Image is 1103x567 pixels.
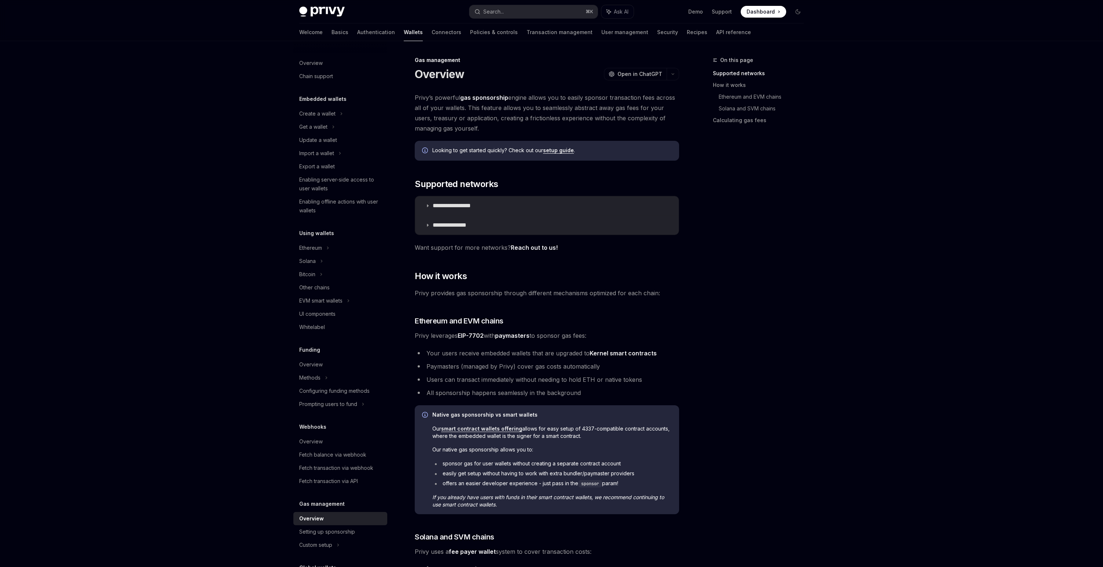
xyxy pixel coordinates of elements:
a: Dashboard [741,6,786,18]
a: Fetch balance via webhook [293,448,387,461]
div: Import a wallet [299,149,334,158]
div: Fetch transaction via API [299,477,358,486]
a: Calculating gas fees [713,114,810,126]
a: Solana and SVM chains [719,103,810,114]
span: Our allows for easy setup of 4337-compatible contract accounts, where the embedded wallet is the ... [432,425,672,440]
div: Whitelabel [299,323,325,332]
button: Toggle dark mode [792,6,804,18]
div: Bitcoin [299,270,315,279]
li: All sponsorship happens seamlessly in the background [415,388,679,398]
h5: Gas management [299,500,345,508]
a: UI components [293,307,387,321]
span: Want support for more networks? [415,242,679,253]
svg: Info [422,147,429,155]
h5: Funding [299,345,320,354]
a: Reach out to us! [511,244,558,252]
a: Enabling offline actions with user wallets [293,195,387,217]
a: Update a wallet [293,133,387,147]
a: Kernel smart contracts [590,350,657,357]
span: Privy leverages with to sponsor gas fees: [415,330,679,341]
li: offers an easier developer experience - just pass in the param! [432,480,672,487]
li: sponsor gas for user wallets without creating a separate contract account [432,460,672,467]
li: Users can transact immediately without needing to hold ETH or native tokens [415,374,679,385]
div: Export a wallet [299,162,335,171]
div: Get a wallet [299,122,327,131]
em: If you already have users with funds in their smart contract wallets, we recommend continuing to ... [432,494,664,508]
span: How it works [415,270,467,282]
div: Overview [299,437,323,446]
li: Paymasters (managed by Privy) cover gas costs automatically [415,361,679,372]
span: Privy’s powerful engine allows you to easily sponsor transaction fees across all of your wallets.... [415,92,679,133]
a: Enabling server-side access to user wallets [293,173,387,195]
li: Your users receive embedded wallets that are upgraded to [415,348,679,358]
div: Overview [299,360,323,369]
div: Fetch transaction via webhook [299,464,373,472]
a: Wallets [404,23,423,41]
a: Recipes [687,23,707,41]
strong: Native gas sponsorship vs smart wallets [432,411,538,418]
svg: Info [422,412,429,419]
a: Fetch transaction via API [293,475,387,488]
div: Chain support [299,72,333,81]
a: Demo [688,8,703,15]
a: Ethereum and EVM chains [719,91,810,103]
strong: gas sponsorship [460,94,508,101]
a: Connectors [432,23,461,41]
a: Support [712,8,732,15]
a: Basics [331,23,348,41]
a: Supported networks [713,67,810,79]
a: Overview [293,358,387,371]
a: Transaction management [527,23,593,41]
span: Ask AI [614,8,629,15]
span: Solana and SVM chains [415,532,494,542]
div: Solana [299,257,316,266]
span: Our native gas sponsorship allows you to: [432,446,672,453]
a: Policies & controls [470,23,518,41]
a: Overview [293,512,387,525]
span: Privy uses a system to cover transaction costs: [415,546,679,557]
a: Chain support [293,70,387,83]
h1: Overview [415,67,464,81]
span: ⌘ K [586,9,593,15]
span: Ethereum and EVM chains [415,316,503,326]
button: Ask AI [601,5,634,18]
a: API reference [716,23,751,41]
div: Setting up sponsorship [299,527,355,536]
strong: fee payer wallet [449,548,496,555]
h5: Embedded wallets [299,95,347,103]
a: Other chains [293,281,387,294]
img: dark logo [299,7,345,17]
div: Search... [483,7,504,16]
span: Privy provides gas sponsorship through different mechanisms optimized for each chain: [415,288,679,298]
a: Configuring funding methods [293,384,387,398]
div: Configuring funding methods [299,387,370,395]
a: Welcome [299,23,323,41]
span: Supported networks [415,178,498,190]
a: smart contract wallets offering [441,425,522,432]
a: setup guide [543,147,574,154]
span: Open in ChatGPT [618,70,662,78]
a: EIP-7702 [458,332,484,340]
a: Security [657,23,678,41]
div: Ethereum [299,244,322,252]
div: Prompting users to fund [299,400,357,409]
div: UI components [299,310,336,318]
a: User management [601,23,648,41]
li: easily get setup without having to work with extra bundler/paymaster providers [432,470,672,477]
div: Update a wallet [299,136,337,145]
div: Enabling offline actions with user wallets [299,197,383,215]
h5: Using wallets [299,229,334,238]
a: How it works [713,79,810,91]
div: Overview [299,514,324,523]
strong: paymasters [495,332,529,339]
button: Open in ChatGPT [604,68,667,80]
span: Looking to get started quickly? Check out our . [432,147,672,154]
span: Dashboard [747,8,775,15]
div: Custom setup [299,541,332,549]
a: Overview [293,435,387,448]
a: Setting up sponsorship [293,525,387,538]
a: Fetch transaction via webhook [293,461,387,475]
code: sponsor [578,480,602,487]
div: Overview [299,59,323,67]
div: EVM smart wallets [299,296,342,305]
